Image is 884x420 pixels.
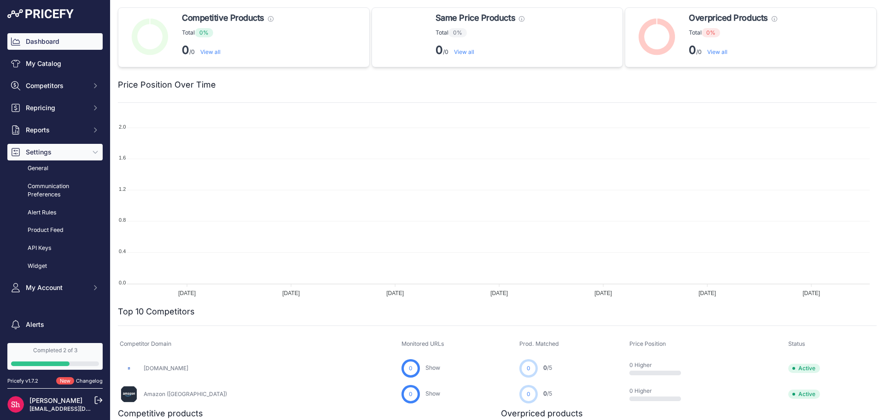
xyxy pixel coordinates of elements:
[594,290,612,296] tspan: [DATE]
[200,48,221,55] a: View all
[56,377,74,385] span: New
[629,361,688,369] p: 0 Higher
[689,43,777,58] p: /0
[436,28,524,37] p: Total
[7,240,103,256] a: API Keys
[689,12,768,24] span: Overpriced Products
[26,283,86,292] span: My Account
[182,12,264,24] span: Competitive Products
[448,28,467,37] span: 0%
[543,364,552,371] a: 0/5
[7,377,38,385] div: Pricefy v1.7.2
[182,28,273,37] p: Total
[7,160,103,177] a: General
[543,390,552,397] a: 0/5
[519,340,559,347] span: Prod. Matched
[29,396,82,404] a: [PERSON_NAME]
[7,77,103,94] button: Competitors
[7,222,103,238] a: Product Feed
[436,43,524,58] p: /0
[490,290,508,296] tspan: [DATE]
[182,43,273,58] p: /0
[788,364,820,373] span: Active
[119,248,126,254] tspan: 0.4
[689,28,777,37] p: Total
[119,155,126,160] tspan: 1.6
[7,55,103,72] a: My Catalog
[26,125,86,135] span: Reports
[7,316,103,333] a: Alerts
[436,43,443,57] strong: 0
[7,205,103,221] a: Alert Rules
[120,340,171,347] span: Competitor Domain
[26,148,86,157] span: Settings
[26,81,86,90] span: Competitors
[698,290,716,296] tspan: [DATE]
[119,280,126,285] tspan: 0.0
[7,33,103,50] a: Dashboard
[527,364,530,373] span: 0
[7,144,103,160] button: Settings
[803,290,820,296] tspan: [DATE]
[386,290,404,296] tspan: [DATE]
[788,340,805,347] span: Status
[76,378,103,384] a: Changelog
[409,390,413,398] span: 0
[7,9,74,18] img: Pricefy Logo
[543,364,547,371] span: 0
[543,390,547,397] span: 0
[425,390,440,397] a: Show
[629,340,666,347] span: Price Position
[454,48,474,55] a: View all
[707,48,727,55] a: View all
[436,12,515,24] span: Same Price Products
[7,33,103,368] nav: Sidebar
[119,124,126,130] tspan: 2.0
[7,122,103,138] button: Reports
[7,100,103,116] button: Repricing
[409,364,413,373] span: 0
[527,390,530,398] span: 0
[182,43,189,57] strong: 0
[11,347,99,354] div: Completed 2 of 3
[144,365,188,372] a: [DOMAIN_NAME]
[119,217,126,223] tspan: 0.8
[702,28,720,37] span: 0%
[7,279,103,296] button: My Account
[7,178,103,203] a: Communication Preferences
[7,258,103,274] a: Widget
[144,390,227,397] a: Amazon ([GEOGRAPHIC_DATA])
[282,290,300,296] tspan: [DATE]
[425,364,440,371] a: Show
[118,78,216,91] h2: Price Position Over Time
[195,28,213,37] span: 0%
[178,290,196,296] tspan: [DATE]
[118,407,203,420] h2: Competitive products
[118,305,195,318] h2: Top 10 Competitors
[629,387,688,395] p: 0 Higher
[501,407,583,420] h2: Overpriced products
[29,405,126,412] a: [EMAIL_ADDRESS][DOMAIN_NAME]
[788,390,820,399] span: Active
[7,343,103,370] a: Completed 2 of 3
[119,186,126,192] tspan: 1.2
[26,103,86,112] span: Repricing
[689,43,696,57] strong: 0
[401,340,444,347] span: Monitored URLs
